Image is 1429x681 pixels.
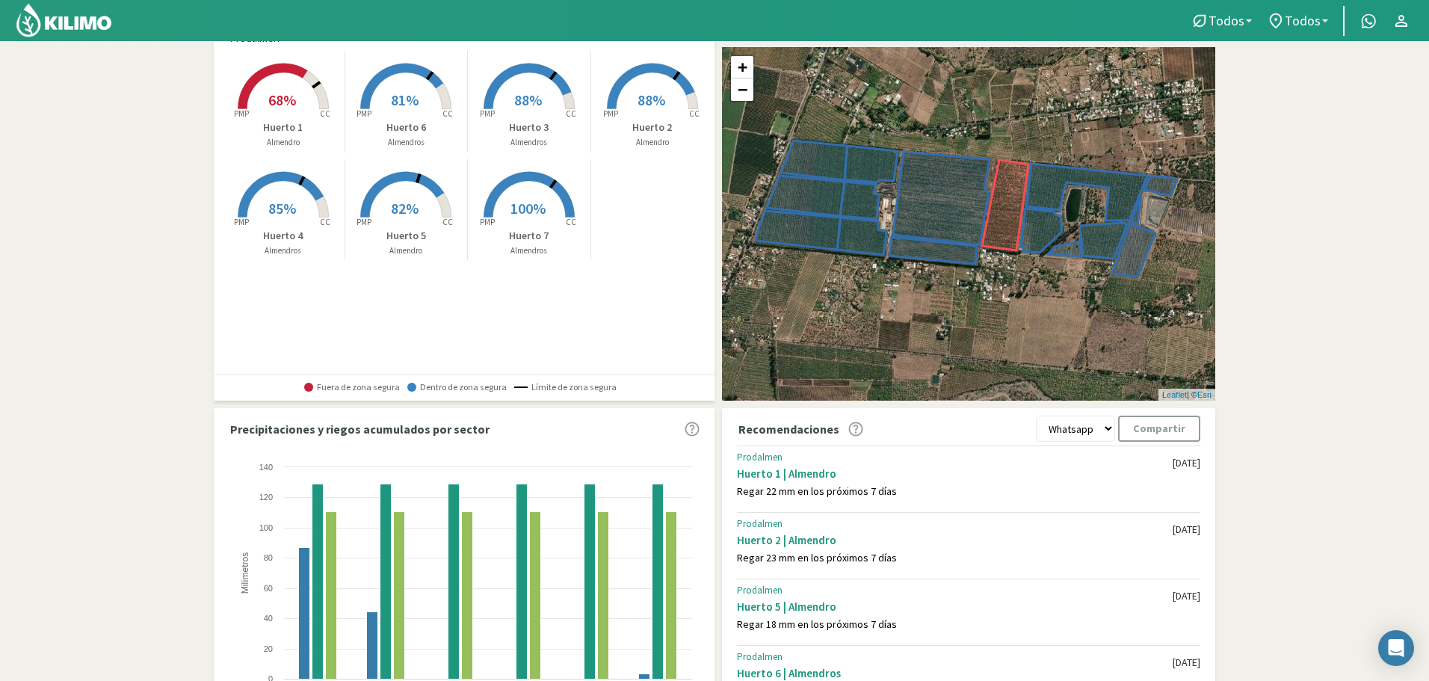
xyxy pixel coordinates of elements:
[737,533,1173,547] div: Huerto 2 | Almendro
[304,382,400,392] span: Fuera de zona segura
[480,217,495,227] tspan: PMP
[259,493,273,502] text: 120
[391,199,419,218] span: 82%
[268,90,296,109] span: 68%
[234,108,249,119] tspan: PMP
[1173,590,1200,603] div: [DATE]
[603,108,618,119] tspan: PMP
[345,228,468,244] p: Huerto 5
[737,485,1173,498] div: Regar 22 mm en los próximos 7 días
[737,466,1173,481] div: Huerto 1 | Almendro
[345,244,468,257] p: Almendro
[1162,390,1187,399] a: Leaflet
[240,552,250,594] text: Milímetros
[264,553,273,562] text: 80
[222,136,345,149] p: Almendro
[443,217,454,227] tspan: CC
[268,199,296,218] span: 85%
[357,217,371,227] tspan: PMP
[737,651,1173,663] div: Prodalmen
[468,120,590,135] p: Huerto 3
[222,228,345,244] p: Huerto 4
[391,90,419,109] span: 81%
[1197,390,1212,399] a: Esri
[737,600,1173,614] div: Huerto 5 | Almendro
[1158,389,1215,401] div: | ©
[566,217,576,227] tspan: CC
[345,136,468,149] p: Almendros
[1173,656,1200,669] div: [DATE]
[731,78,753,101] a: Zoom out
[737,585,1173,597] div: Prodalmen
[737,518,1173,530] div: Prodalmen
[259,523,273,532] text: 100
[738,420,839,438] p: Recomendaciones
[1209,13,1244,28] span: Todos
[1285,13,1321,28] span: Todos
[264,614,273,623] text: 40
[320,217,330,227] tspan: CC
[468,136,590,149] p: Almendros
[222,120,345,135] p: Huerto 1
[737,452,1173,463] div: Prodalmen
[737,666,1173,680] div: Huerto 6 | Almendros
[264,644,273,653] text: 20
[222,244,345,257] p: Almendros
[468,228,590,244] p: Huerto 7
[264,584,273,593] text: 60
[566,108,576,119] tspan: CC
[514,90,542,109] span: 88%
[320,108,330,119] tspan: CC
[591,136,714,149] p: Almendro
[591,120,714,135] p: Huerto 2
[407,382,507,392] span: Dentro de zona segura
[1173,457,1200,469] div: [DATE]
[357,108,371,119] tspan: PMP
[443,108,454,119] tspan: CC
[259,463,273,472] text: 140
[1173,523,1200,536] div: [DATE]
[468,244,590,257] p: Almendros
[737,618,1173,631] div: Regar 18 mm en los próximos 7 días
[510,199,546,218] span: 100%
[1378,630,1414,666] div: Open Intercom Messenger
[737,552,1173,564] div: Regar 23 mm en los próximos 7 días
[731,56,753,78] a: Zoom in
[234,217,249,227] tspan: PMP
[15,2,113,38] img: Kilimo
[514,382,617,392] span: Límite de zona segura
[345,120,468,135] p: Huerto 6
[689,108,700,119] tspan: CC
[638,90,665,109] span: 88%
[230,420,490,438] p: Precipitaciones y riegos acumulados por sector
[480,108,495,119] tspan: PMP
